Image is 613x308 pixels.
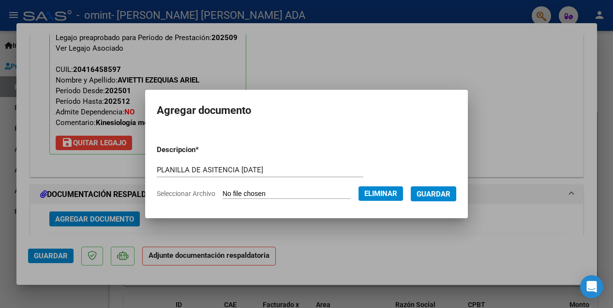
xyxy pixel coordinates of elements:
[417,190,450,198] span: Guardar
[157,101,456,120] h2: Agregar documento
[359,186,403,201] button: Eliminar
[364,189,397,198] span: Eliminar
[157,144,247,155] p: Descripcion
[157,190,215,197] span: Seleccionar Archivo
[411,186,456,201] button: Guardar
[580,275,603,298] div: Open Intercom Messenger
